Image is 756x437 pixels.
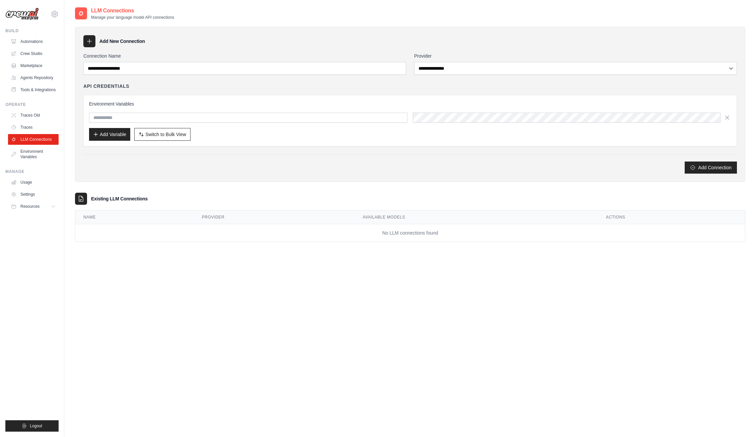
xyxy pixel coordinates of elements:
div: Build [5,28,59,34]
button: Logout [5,420,59,432]
h3: Add New Connection [99,38,145,45]
a: Settings [8,189,59,200]
h2: LLM Connections [91,7,174,15]
a: Marketplace [8,60,59,71]
label: Connection Name [83,53,406,59]
span: Switch to Bulk View [145,131,186,138]
button: Add Connection [685,162,737,174]
h3: Existing LLM Connections [91,195,148,202]
a: Traces Old [8,110,59,121]
th: Name [75,210,194,224]
a: Tools & Integrations [8,84,59,95]
a: Crew Studio [8,48,59,59]
img: Logo [5,8,39,20]
span: Logout [30,423,42,429]
h4: API Credentials [83,83,129,89]
a: LLM Connections [8,134,59,145]
p: Manage your language model API connections [91,15,174,20]
div: Operate [5,102,59,107]
td: No LLM connections found [75,224,745,242]
a: Usage [8,177,59,188]
th: Actions [598,210,745,224]
label: Provider [414,53,737,59]
button: Resources [8,201,59,212]
th: Available Models [355,210,598,224]
a: Automations [8,36,59,47]
a: Agents Repository [8,72,59,83]
a: Environment Variables [8,146,59,162]
th: Provider [194,210,355,224]
span: Resources [20,204,40,209]
h3: Environment Variables [89,101,731,107]
button: Switch to Bulk View [134,128,191,141]
div: Manage [5,169,59,174]
a: Traces [8,122,59,133]
button: Add Variable [89,128,130,141]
